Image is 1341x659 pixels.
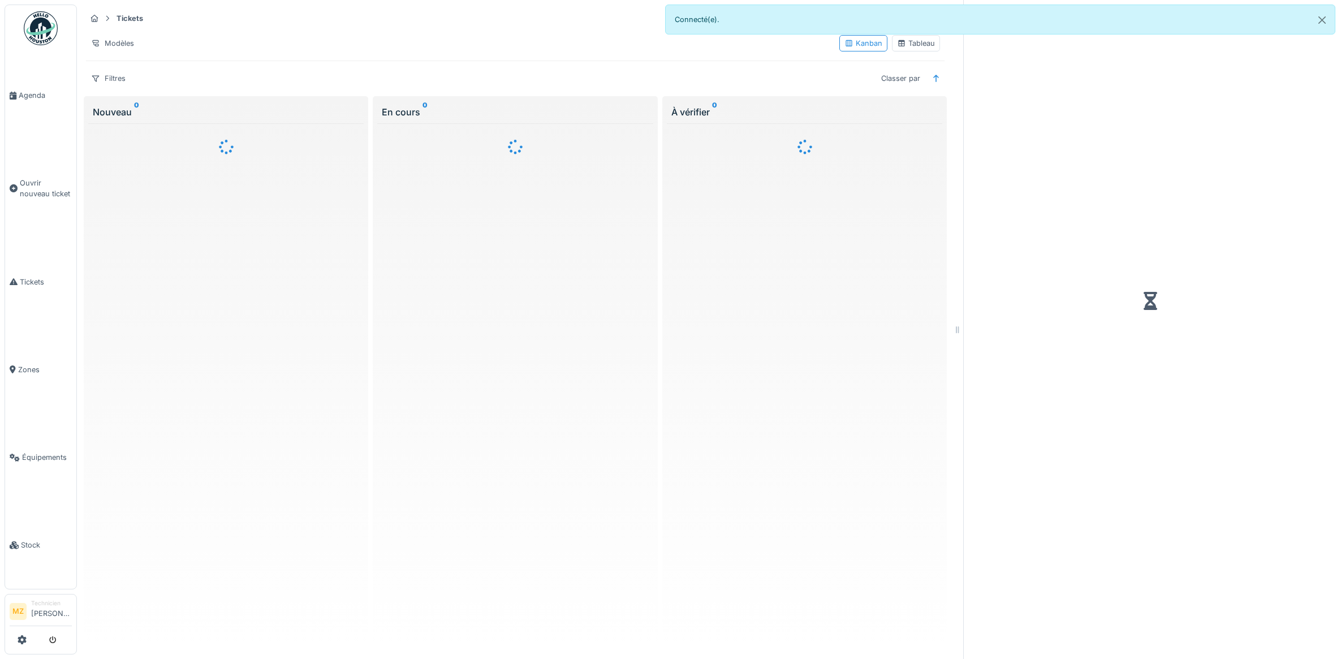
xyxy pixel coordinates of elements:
[31,599,72,608] div: Technicien
[134,105,139,119] sup: 0
[5,501,76,589] a: Stock
[10,599,72,626] a: MZ Technicien[PERSON_NAME]
[5,414,76,501] a: Équipements
[5,326,76,414] a: Zones
[5,238,76,326] a: Tickets
[20,277,72,287] span: Tickets
[422,105,428,119] sup: 0
[20,178,72,199] span: Ouvrir nouveau ticket
[5,51,76,139] a: Agenda
[665,5,1336,35] div: Connecté(e).
[1309,5,1335,35] button: Close
[844,38,882,49] div: Kanban
[86,35,139,51] div: Modèles
[897,38,935,49] div: Tableau
[93,105,359,119] div: Nouveau
[22,452,72,463] span: Équipements
[876,70,925,87] div: Classer par
[671,105,938,119] div: À vérifier
[10,603,27,620] li: MZ
[18,364,72,375] span: Zones
[21,540,72,550] span: Stock
[31,599,72,623] li: [PERSON_NAME]
[24,11,58,45] img: Badge_color-CXgf-gQk.svg
[86,70,131,87] div: Filtres
[5,139,76,238] a: Ouvrir nouveau ticket
[712,105,717,119] sup: 0
[112,13,148,24] strong: Tickets
[19,90,72,101] span: Agenda
[382,105,648,119] div: En cours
